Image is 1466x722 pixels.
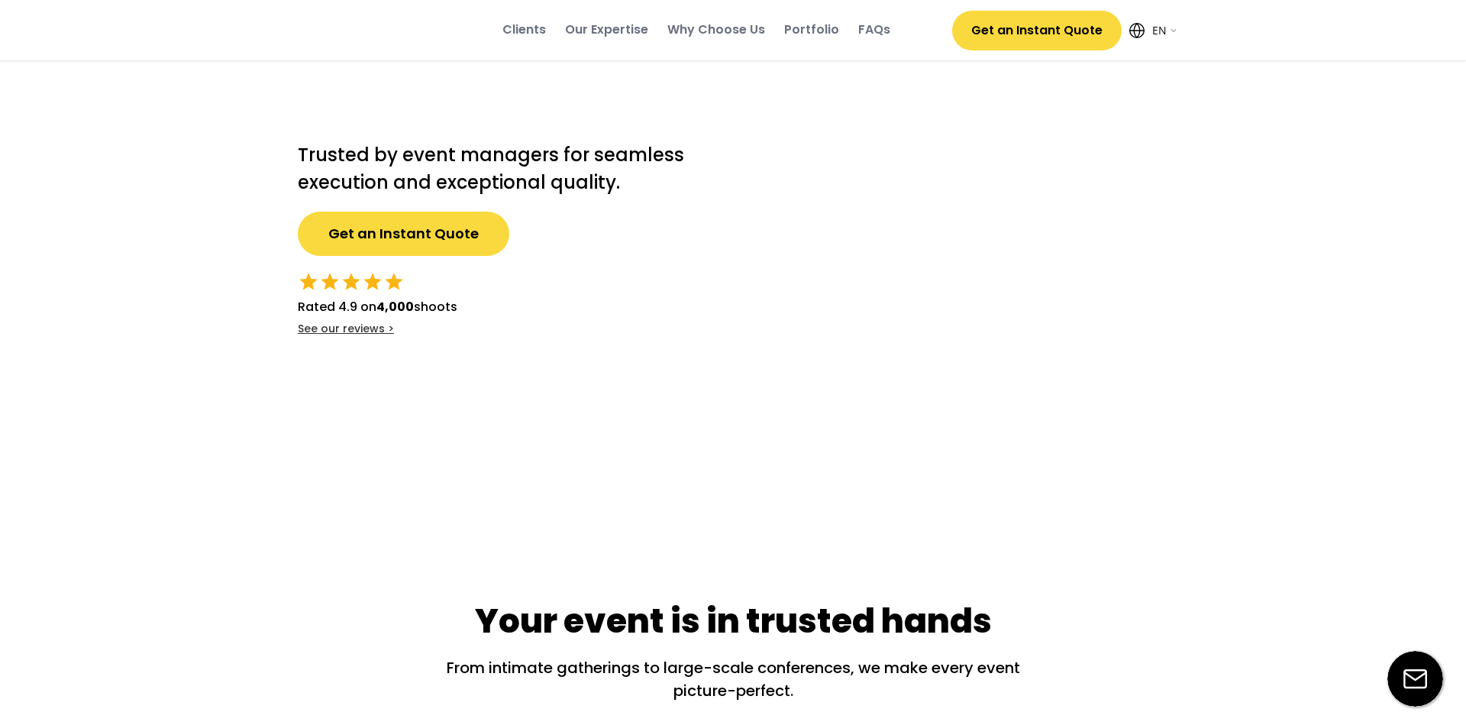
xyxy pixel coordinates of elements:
[341,271,362,293] button: star
[298,212,509,256] button: Get an Instant Quote
[1129,23,1145,38] img: Icon%20feather-globe%20%281%29.svg
[952,11,1122,50] button: Get an Instant Quote
[319,271,341,293] button: star
[733,92,1191,529] img: yH5BAEAAAAALAAAAAABAAEAAAIBRAA7
[667,21,765,38] div: Why Choose Us
[298,322,394,337] div: See our reviews >
[298,271,319,293] button: star
[298,141,702,196] h2: Trusted by event managers for seamless execution and exceptional quality.
[565,21,648,38] div: Our Expertise
[784,21,839,38] div: Portfolio
[858,21,890,38] div: FAQs
[376,298,414,316] strong: 4,000
[287,15,440,45] img: yH5BAEAAAAALAAAAAABAAEAAAIBRAA7
[362,271,383,293] button: star
[502,21,546,38] div: Clients
[428,656,1038,702] div: From intimate gatherings to large-scale conferences, we make every event picture-perfect.
[1387,651,1443,707] img: email-icon%20%281%29.svg
[298,298,457,316] div: Rated 4.9 on shoots
[383,271,405,293] button: star
[475,597,992,645] div: Your event is in trusted hands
